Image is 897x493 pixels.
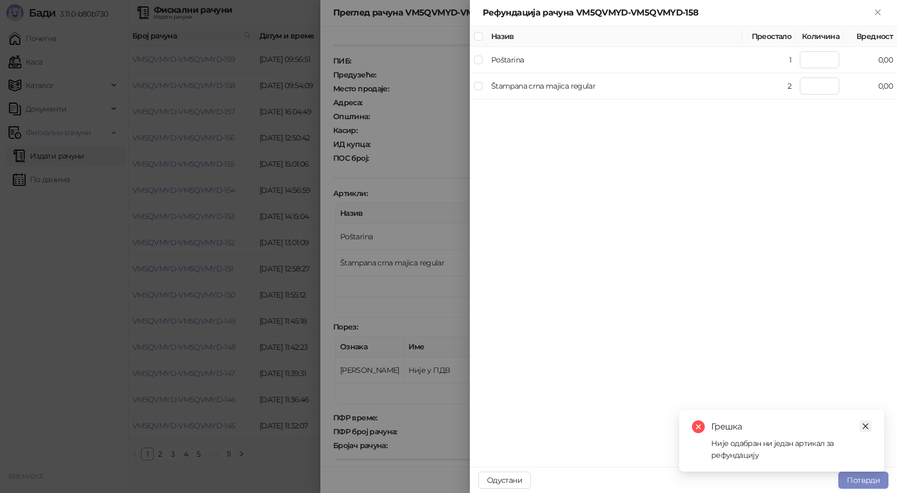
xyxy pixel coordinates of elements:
div: Рефундација рачуна VM5QVMYD-VM5QVMYD-158 [483,6,871,19]
button: Одустани [478,472,531,489]
a: Close [860,420,871,432]
td: Štampana crna majica regular [487,73,742,99]
td: Poštarina [487,47,742,73]
div: Грешка [711,420,871,433]
th: Назив [487,26,742,47]
th: Вредност [844,26,897,47]
td: 1 [742,47,796,73]
span: close [862,422,869,430]
th: Количина [796,26,844,47]
td: 0,00 [844,47,897,73]
div: Није одабран ни један артикал за рефундацију [711,437,871,461]
th: Преостало [742,26,796,47]
td: 0,00 [844,73,897,99]
button: Потврди [838,472,888,489]
button: Close [871,6,884,19]
span: close-circle [692,420,705,433]
td: 2 [742,73,796,99]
